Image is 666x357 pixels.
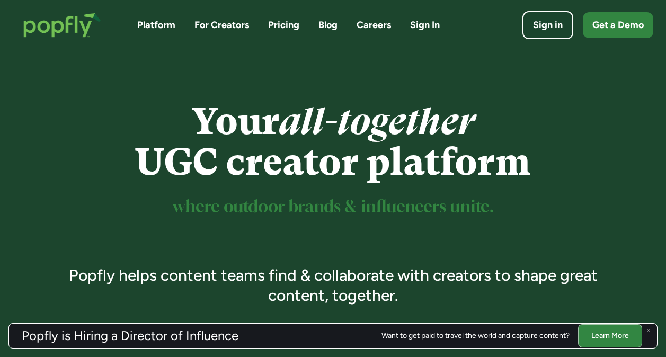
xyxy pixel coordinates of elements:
[137,19,175,32] a: Platform
[13,2,112,48] a: home
[22,329,238,342] h3: Popfly is Hiring a Director of Influence
[357,19,391,32] a: Careers
[194,19,249,32] a: For Creators
[592,19,644,32] div: Get a Demo
[279,100,475,143] em: all-together
[268,19,299,32] a: Pricing
[410,19,440,32] a: Sign In
[173,199,494,216] sup: where outdoor brands & influencers unite.
[54,265,612,305] h3: Popfly helps content teams find & collaborate with creators to shape great content, together.
[522,11,573,39] a: Sign in
[578,324,642,347] a: Learn More
[583,12,653,38] a: Get a Demo
[381,332,570,340] div: Want to get paid to travel the world and capture content?
[533,19,563,32] div: Sign in
[318,19,338,32] a: Blog
[54,101,612,183] h1: Your UGC creator platform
